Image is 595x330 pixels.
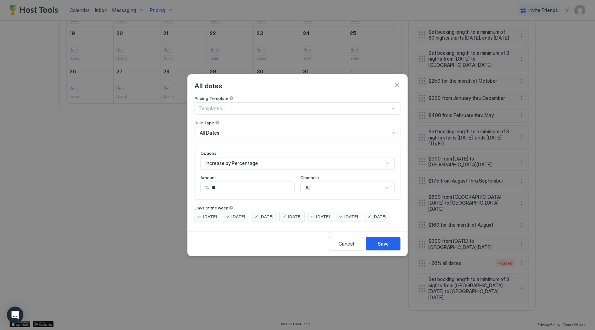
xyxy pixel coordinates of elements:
span: Increase by Percentage [206,160,258,166]
span: Amount [200,175,216,180]
span: [DATE] [344,214,358,220]
span: Days of the week [195,205,228,210]
input: Input Field [209,182,294,194]
span: [DATE] [316,214,330,220]
span: Pricing Template [195,96,228,101]
span: [DATE] [373,214,386,220]
span: [DATE] [288,214,302,220]
span: All [305,185,311,191]
span: [DATE] [260,214,273,220]
div: Cancel [338,240,354,247]
span: % [205,185,209,191]
span: All Dates [200,130,219,136]
div: Save [378,240,389,247]
span: [DATE] [203,214,217,220]
span: Channels [300,175,319,180]
span: [DATE] [231,214,245,220]
button: Cancel [329,237,363,250]
span: Rule Type [195,120,214,125]
span: Options [200,151,217,156]
div: Open Intercom Messenger [7,307,23,323]
span: All dates [195,80,222,90]
button: Save [366,237,400,250]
